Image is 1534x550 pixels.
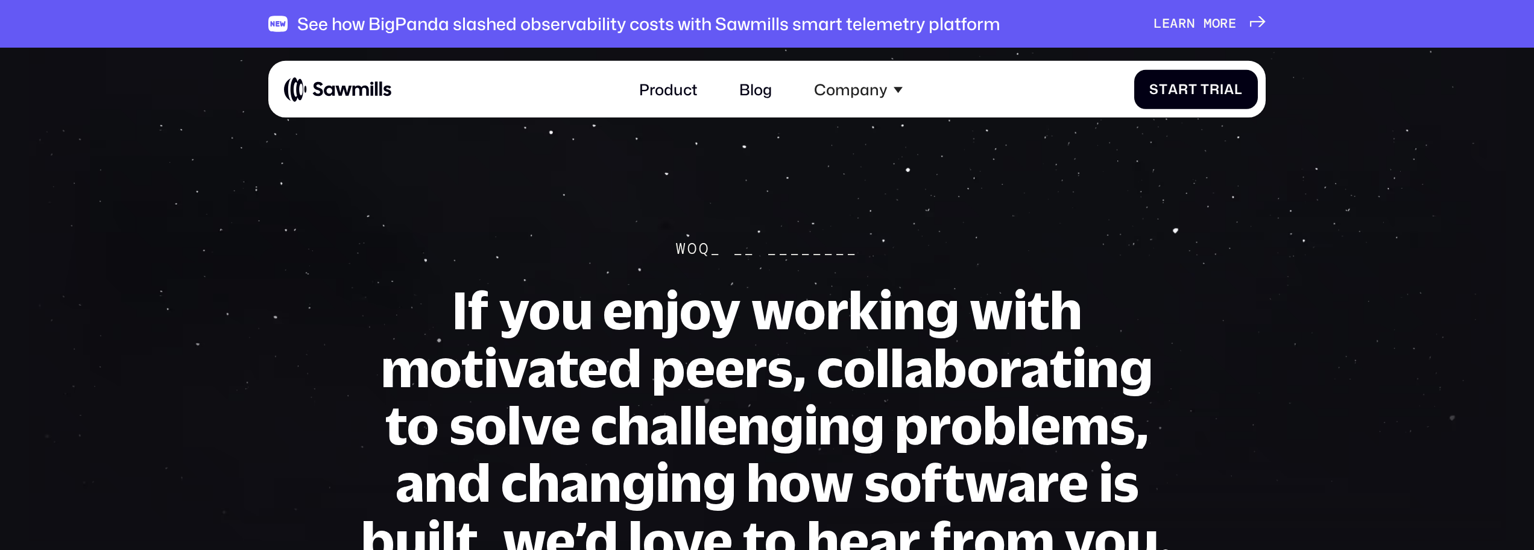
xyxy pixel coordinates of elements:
div: See how BigPanda slashed observability costs with Sawmills smart telemetry platform [297,13,1000,34]
span: L [1154,16,1162,32]
span: r [1220,16,1228,32]
span: i [1220,81,1224,98]
span: o [1212,16,1220,32]
span: a [1170,16,1178,32]
a: Learnmore [1154,16,1266,32]
span: e [1228,16,1237,32]
span: n [1187,16,1195,32]
span: a [1224,81,1234,98]
span: t [1188,81,1198,98]
span: r [1178,81,1188,98]
span: S [1149,81,1159,98]
div: Company [803,69,914,110]
div: WoQ_ __ ________ [676,240,857,259]
a: Product [627,69,709,110]
span: m [1204,16,1212,32]
span: r [1210,81,1220,98]
span: T [1201,81,1210,98]
div: Company [814,80,888,99]
span: l [1234,81,1243,98]
a: StartTrial [1134,70,1258,109]
span: t [1159,81,1168,98]
span: r [1178,16,1187,32]
a: Blog [728,69,783,110]
span: e [1162,16,1170,32]
span: a [1168,81,1178,98]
